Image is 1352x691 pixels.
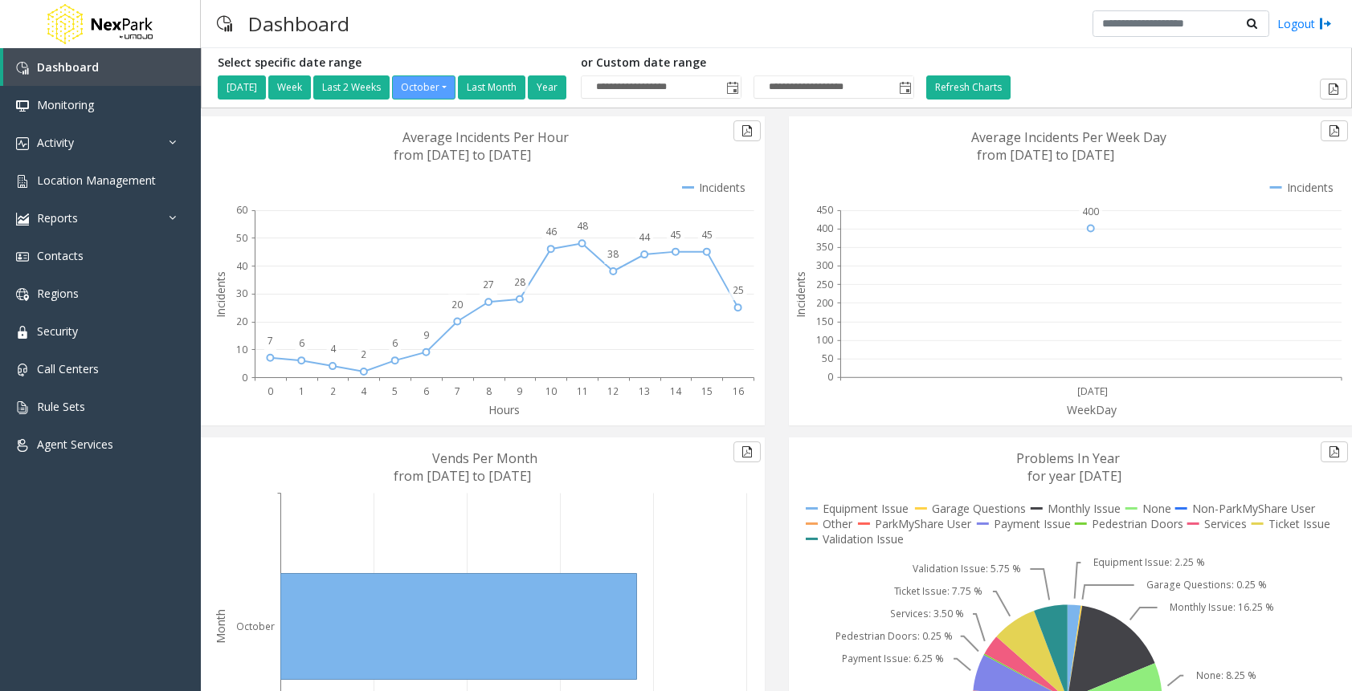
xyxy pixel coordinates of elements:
text: 16 [733,384,744,398]
h5: Select specific date range [218,56,569,70]
text: Month [213,609,228,644]
text: 38 [607,247,619,261]
text: Average Incidents Per Hour [402,128,569,146]
img: 'icon' [16,250,29,263]
text: 150 [816,315,833,328]
span: Monitoring [37,97,94,112]
span: Toggle popup [723,76,741,99]
text: 350 [816,240,833,254]
text: from [DATE] to [DATE] [977,146,1114,164]
img: 'icon' [16,439,29,452]
text: 45 [701,228,713,242]
text: 48 [577,219,588,233]
text: WeekDay [1067,402,1117,417]
a: Logout [1277,15,1332,32]
h3: Dashboard [240,4,357,43]
text: 400 [1082,205,1099,218]
text: 40 [236,259,247,273]
text: Incidents [793,271,808,318]
span: Rule Sets [37,399,85,414]
text: 45 [670,228,681,242]
span: Toggle popup [896,76,913,99]
img: 'icon' [16,137,29,150]
text: None: 8.25 % [1196,669,1256,683]
button: Export to pdf [1320,79,1347,100]
span: Security [37,323,78,339]
h5: or Custom date range [581,56,914,70]
img: 'icon' [16,62,29,75]
span: Call Centers [37,361,99,376]
span: Location Management [37,173,156,188]
text: Services: 3.50 % [889,608,963,621]
span: Agent Services [37,437,113,452]
text: 0 [827,371,833,384]
button: Export to pdf [733,120,761,141]
text: 2 [361,348,366,361]
text: Equipment Issue: 2.25 % [1093,556,1205,570]
text: Vends Per Month [432,449,537,467]
text: 14 [670,384,682,398]
text: 25 [733,283,744,297]
button: Export to pdf [1321,441,1348,462]
text: 300 [816,259,833,273]
text: 50 [236,231,247,245]
text: 6 [423,384,429,398]
button: Week [268,75,311,100]
text: 0 [242,371,247,384]
button: [DATE] [218,75,266,100]
span: Reports [37,210,78,226]
text: Payment Issue: 6.25 % [841,652,943,666]
text: Pedestrian Doors: 0.25 % [835,630,953,644]
text: 10 [545,384,557,398]
button: Last 2 Weeks [313,75,390,100]
text: Garage Questions: 0.25 % [1146,579,1267,592]
text: from [DATE] to [DATE] [394,146,531,164]
img: pageIcon [217,4,232,43]
text: 60 [236,203,247,217]
img: 'icon' [16,288,29,301]
text: 50 [822,352,833,365]
text: Incidents [213,271,228,318]
text: Problems In Year [1016,449,1120,467]
text: 9 [423,328,429,342]
text: for year [DATE] [1027,467,1121,485]
text: 5 [392,384,398,398]
text: 450 [816,203,833,217]
text: 8 [486,384,492,398]
span: Dashboard [37,59,99,75]
span: Regions [37,286,79,301]
img: 'icon' [16,213,29,226]
img: logout [1319,15,1332,32]
span: Activity [37,135,74,150]
text: 46 [545,225,557,238]
text: 250 [816,278,833,291]
a: Dashboard [3,48,201,86]
button: Year [528,75,566,100]
text: 9 [517,384,522,398]
img: 'icon' [16,401,29,414]
span: Contacts [37,248,84,263]
text: 6 [392,336,398,350]
text: 20 [451,298,463,311]
button: Refresh Charts [926,75,1011,100]
text: Monthly Issue: 16.25 % [1170,601,1274,615]
text: 4 [330,342,337,356]
text: 2 [330,384,336,398]
text: 7 [455,384,460,398]
text: 27 [483,278,494,291]
text: October [236,620,275,633]
text: Ticket Issue: 7.75 % [893,585,982,599]
text: 400 [816,222,833,235]
text: 28 [514,275,525,289]
text: 11 [577,384,588,398]
text: 100 [816,333,833,347]
img: 'icon' [16,175,29,188]
text: 200 [816,296,833,310]
text: 4 [361,384,367,398]
text: 12 [607,384,619,398]
text: 44 [639,230,651,244]
text: from [DATE] to [DATE] [394,467,531,485]
text: 30 [236,287,247,300]
button: Export to pdf [733,441,761,462]
text: 10 [236,343,247,356]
